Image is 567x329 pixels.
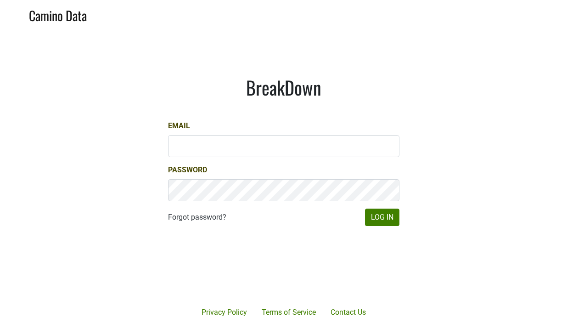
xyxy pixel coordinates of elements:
a: Terms of Service [254,303,323,322]
h1: BreakDown [168,76,399,98]
a: Contact Us [323,303,373,322]
label: Password [168,164,207,176]
a: Camino Data [29,4,87,25]
button: Log In [365,209,399,226]
a: Forgot password? [168,212,226,223]
a: Privacy Policy [194,303,254,322]
label: Email [168,120,190,131]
